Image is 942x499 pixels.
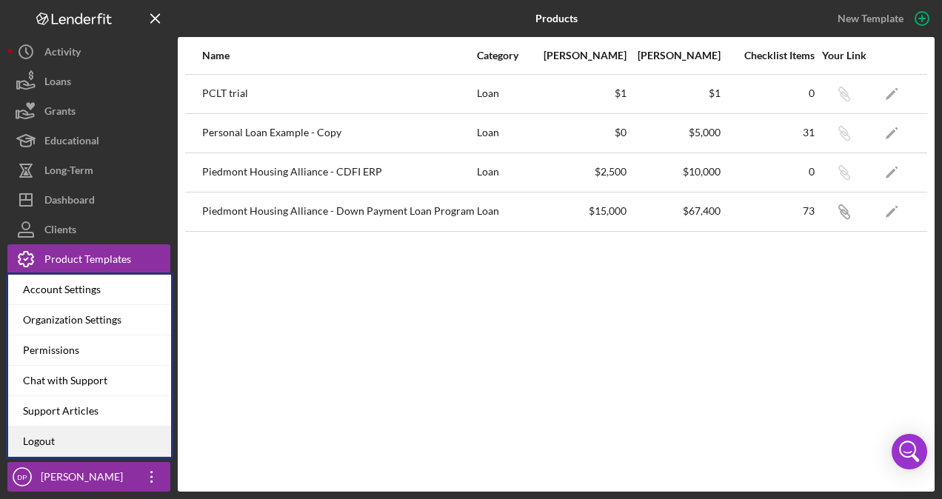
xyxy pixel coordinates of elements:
[8,426,171,457] a: Logout
[7,126,170,155] button: Educational
[44,155,93,189] div: Long-Term
[44,244,131,278] div: Product Templates
[838,7,903,30] div: New Template
[477,76,532,113] div: Loan
[8,366,171,396] div: Chat with Support
[8,396,171,426] a: Support Articles
[722,205,815,217] div: 73
[7,37,170,67] button: Activity
[477,193,532,230] div: Loan
[477,50,532,61] div: Category
[722,166,815,178] div: 0
[892,434,927,469] div: Open Intercom Messenger
[44,67,71,100] div: Loans
[534,127,627,138] div: $0
[722,50,815,61] div: Checklist Items
[816,50,872,61] div: Your Link
[202,50,475,61] div: Name
[17,473,27,481] text: DP
[44,37,81,70] div: Activity
[8,275,171,305] div: Account Settings
[202,115,475,152] div: Personal Loan Example - Copy
[534,166,627,178] div: $2,500
[534,50,627,61] div: [PERSON_NAME]
[44,126,99,159] div: Educational
[534,205,627,217] div: $15,000
[722,87,815,99] div: 0
[7,462,170,492] button: DP[PERSON_NAME]
[37,462,133,495] div: [PERSON_NAME]
[534,87,627,99] div: $1
[722,127,815,138] div: 31
[202,76,475,113] div: PCLT trial
[7,215,170,244] button: Clients
[202,193,475,230] div: Piedmont Housing Alliance - Down Payment Loan Program
[8,335,171,366] div: Permissions
[7,244,170,274] button: Product Templates
[628,87,721,99] div: $1
[535,13,578,24] b: Products
[628,127,721,138] div: $5,000
[44,215,76,248] div: Clients
[477,154,532,191] div: Loan
[628,166,721,178] div: $10,000
[7,67,170,96] button: Loans
[7,96,170,126] button: Grants
[628,205,721,217] div: $67,400
[8,305,171,335] div: Organization Settings
[202,154,475,191] div: Piedmont Housing Alliance - CDFI ERP
[7,155,170,185] button: Long-Term
[628,50,721,61] div: [PERSON_NAME]
[7,185,170,215] button: Dashboard
[44,185,95,218] div: Dashboard
[44,96,76,130] div: Grants
[477,115,532,152] div: Loan
[829,7,935,30] button: New Template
